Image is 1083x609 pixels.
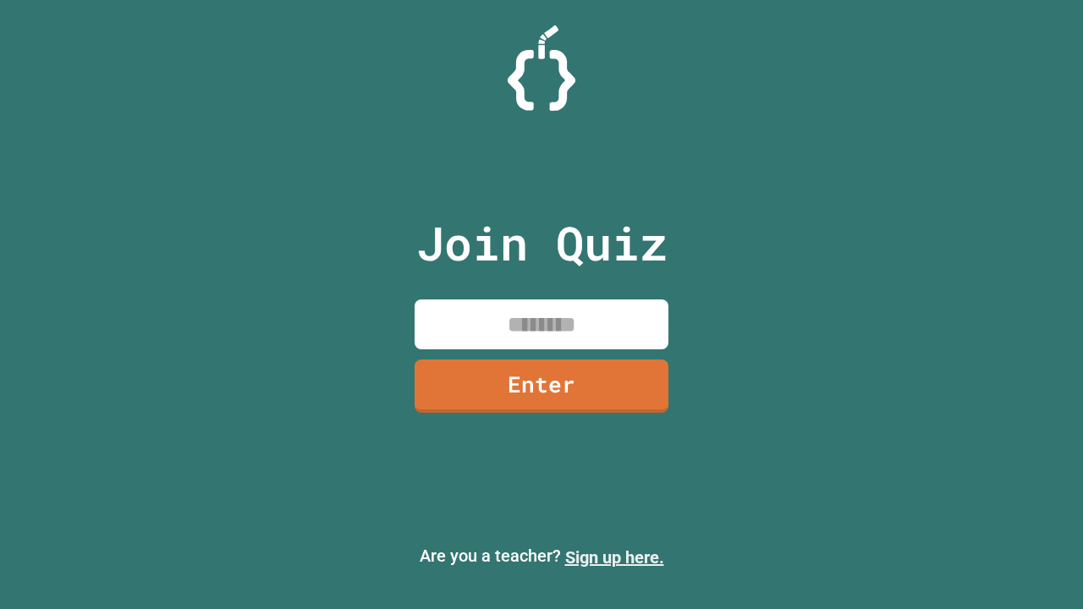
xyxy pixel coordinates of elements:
iframe: chat widget [943,468,1066,540]
a: Enter [415,359,668,413]
iframe: chat widget [1012,541,1066,592]
img: Logo.svg [508,25,575,111]
p: Join Quiz [416,208,668,278]
a: Sign up here. [565,547,664,568]
p: Are you a teacher? [14,543,1069,570]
